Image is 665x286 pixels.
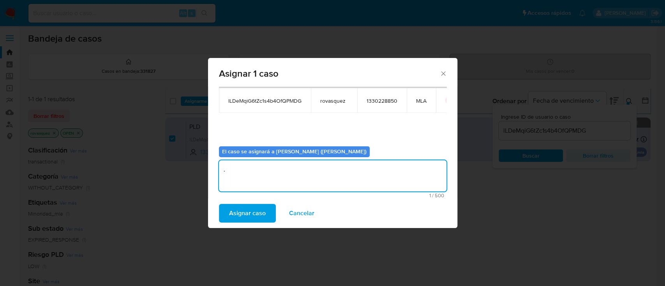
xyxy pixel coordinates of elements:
[219,160,446,191] textarea: .
[279,204,325,223] button: Cancelar
[439,70,446,77] button: Cerrar ventana
[320,97,348,104] span: rovasquez
[208,58,457,228] div: assign-modal
[219,204,276,223] button: Asignar caso
[222,147,367,155] b: El caso se asignará a [PERSON_NAME] ([PERSON_NAME])
[228,97,302,104] span: lLDeMqiG6tZc1s4b4OfQPMDG
[221,193,444,198] span: Máximo 500 caracteres
[219,69,440,78] span: Asignar 1 caso
[289,205,314,222] span: Cancelar
[445,96,455,105] button: icon-button
[416,97,427,104] span: MLA
[229,205,266,222] span: Asignar caso
[367,97,397,104] span: 1330228850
